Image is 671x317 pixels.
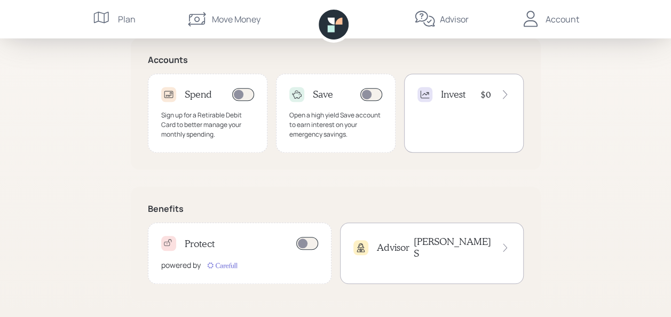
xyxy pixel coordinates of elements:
div: Advisor [440,13,469,26]
div: powered by [161,259,201,271]
h4: Invest [441,89,465,100]
h4: [PERSON_NAME] S [414,236,492,259]
div: Sign up for a Retirable Debit Card to better manage your monthly spending. [161,110,254,139]
div: Account [546,13,579,26]
div: Plan [118,13,136,26]
h5: Accounts [148,55,524,65]
h4: Advisor [377,242,409,253]
h4: Spend [185,89,212,100]
img: carefull-M2HCGCDH.digested.png [205,260,239,271]
h4: Protect [185,238,215,250]
h4: $0 [480,89,491,100]
h4: Save [313,89,333,100]
div: Open a high yield Save account to earn interest on your emergency savings. [289,110,382,139]
h5: Benefits [148,204,524,214]
div: Move Money [212,13,260,26]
